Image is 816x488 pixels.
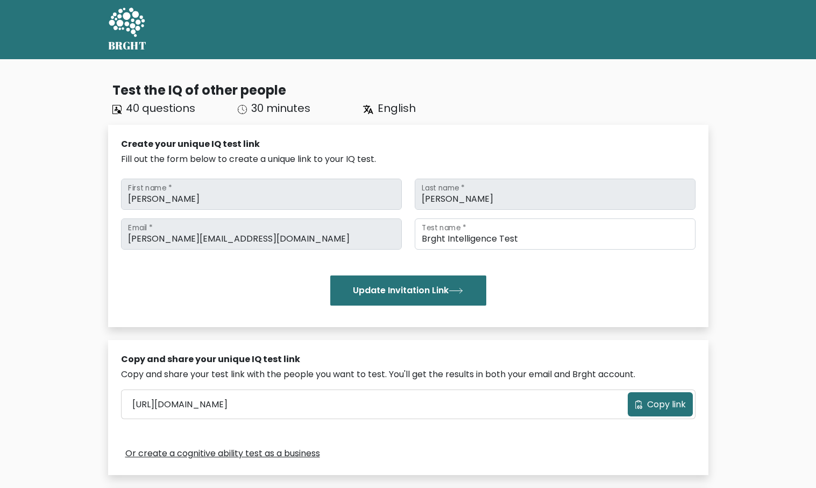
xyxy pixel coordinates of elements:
span: 40 questions [126,101,195,116]
input: Last name [415,179,696,210]
input: First name [121,179,402,210]
button: Copy link [628,392,693,416]
div: Fill out the form below to create a unique link to your IQ test. [121,153,696,166]
h5: BRGHT [108,39,147,52]
span: 30 minutes [251,101,310,116]
input: Test name [415,218,696,250]
span: English [378,101,416,116]
div: Copy and share your unique IQ test link [121,353,696,366]
input: Email [121,218,402,250]
span: Copy link [647,398,686,411]
a: BRGHT [108,4,147,55]
button: Update Invitation Link [330,275,486,306]
div: Test the IQ of other people [112,81,708,100]
div: Create your unique IQ test link [121,138,696,151]
div: Copy and share your test link with the people you want to test. You'll get the results in both yo... [121,368,696,381]
a: Or create a cognitive ability test as a business [125,447,320,460]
